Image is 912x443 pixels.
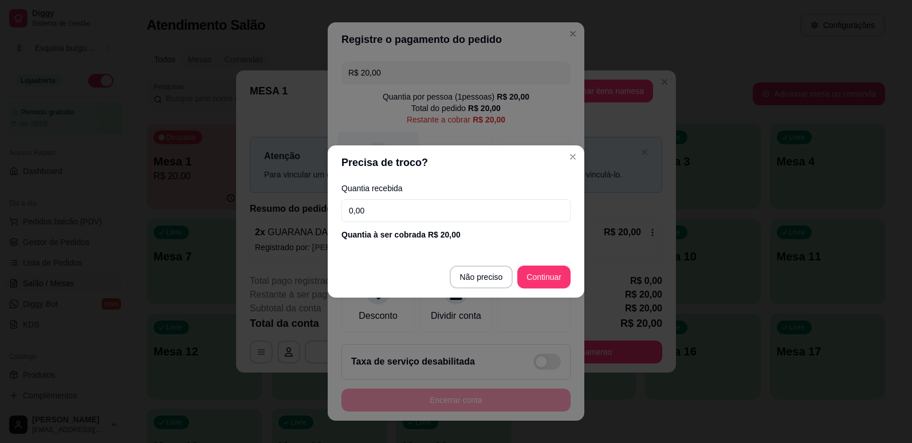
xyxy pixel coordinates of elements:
[564,148,582,166] button: Close
[328,145,584,180] header: Precisa de troco?
[341,184,571,192] label: Quantia recebida
[450,266,513,288] button: Não preciso
[341,229,571,240] div: Quantia à ser cobrada R$ 20,00
[517,266,571,288] button: Continuar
